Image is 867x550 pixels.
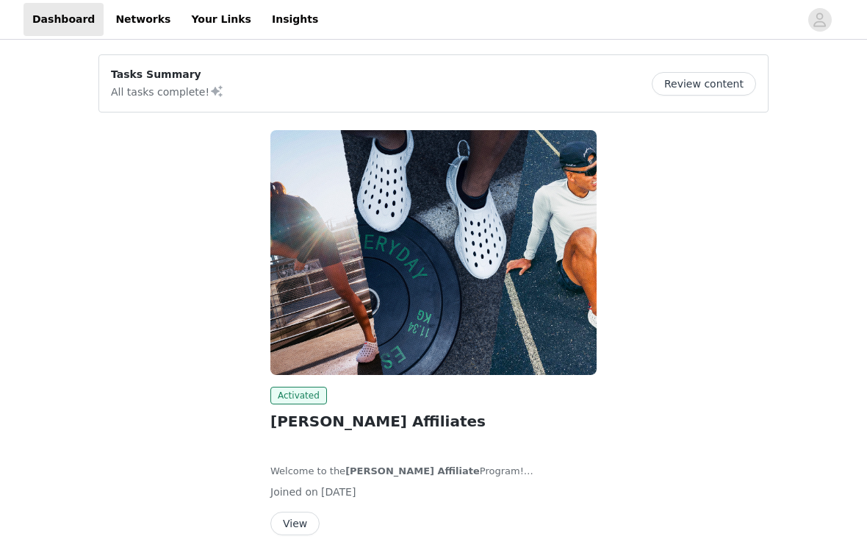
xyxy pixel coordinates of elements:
[270,512,320,535] button: View
[321,486,356,498] span: [DATE]
[270,486,318,498] span: Joined on
[182,3,260,36] a: Your Links
[652,72,756,96] button: Review content
[345,465,480,476] strong: [PERSON_NAME] Affiliate
[111,67,224,82] p: Tasks Summary
[107,3,179,36] a: Networks
[270,464,597,479] p: Welcome to the Program!
[263,3,327,36] a: Insights
[111,82,224,100] p: All tasks complete!
[813,8,827,32] div: avatar
[270,387,327,404] span: Activated
[24,3,104,36] a: Dashboard
[270,410,597,432] h2: [PERSON_NAME] Affiliates
[270,518,320,529] a: View
[270,130,597,375] img: KANE Footwear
